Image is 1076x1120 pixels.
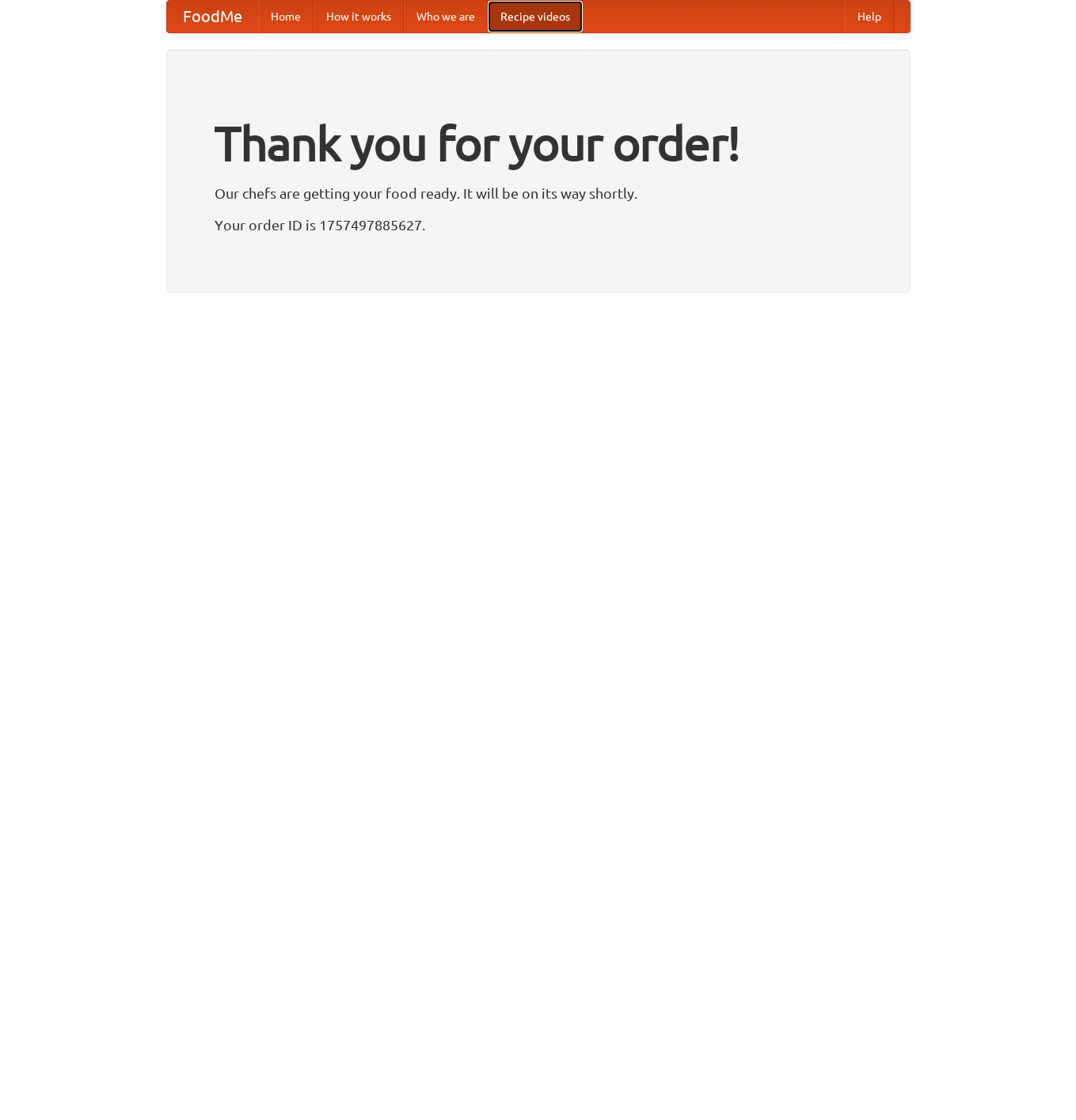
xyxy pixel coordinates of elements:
[845,1,894,32] a: Help
[314,1,404,32] a: How it works
[215,105,862,181] h1: Thank you for your order!
[258,1,314,32] a: Home
[404,1,488,32] a: Who we are
[215,181,862,205] p: Our chefs are getting your food ready. It will be on its way shortly.
[215,213,862,237] p: Your order ID is 1757497885627.
[488,1,583,32] a: Recipe videos
[167,1,258,32] a: FoodMe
